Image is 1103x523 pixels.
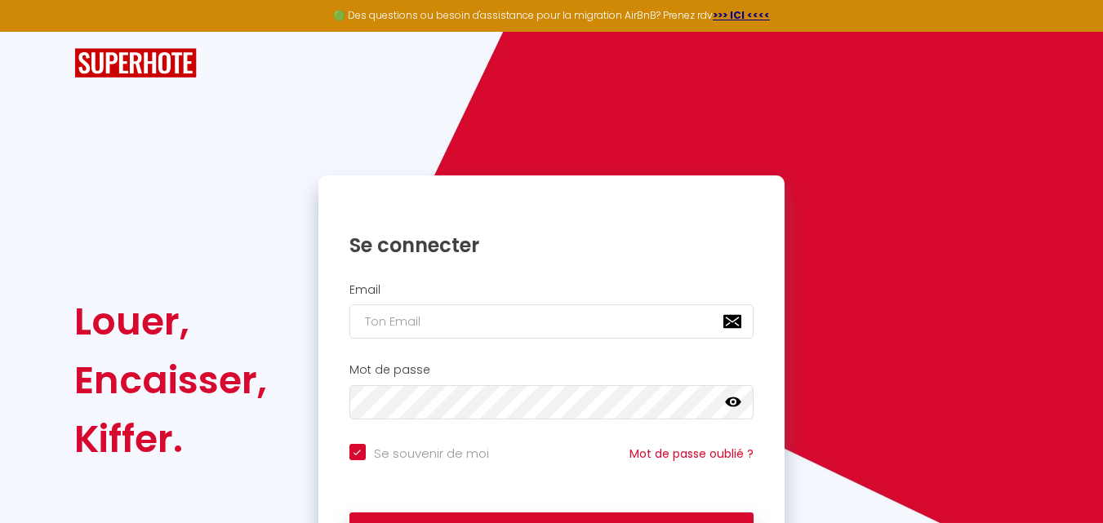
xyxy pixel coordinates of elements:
[713,8,770,22] a: >>> ICI <<<<
[74,48,197,78] img: SuperHote logo
[74,292,267,351] div: Louer,
[74,351,267,410] div: Encaisser,
[349,233,754,258] h1: Se connecter
[349,363,754,377] h2: Mot de passe
[74,410,267,468] div: Kiffer.
[349,304,754,339] input: Ton Email
[349,283,754,297] h2: Email
[629,445,754,462] a: Mot de passe oublié ?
